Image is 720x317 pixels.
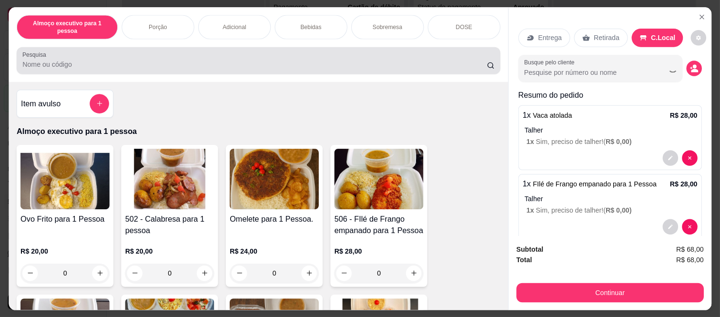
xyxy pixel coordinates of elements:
[300,23,321,31] p: Bebidas
[334,246,423,256] p: R$ 28,00
[662,219,678,235] button: decrease-product-quantity
[669,110,697,120] p: R$ 28,00
[22,60,487,69] input: Pesquisa
[533,180,656,188] span: FIlé de Frango empanado para 1 Pessoa
[691,30,707,46] button: decrease-product-quantity
[669,179,697,189] p: R$ 28,00
[676,244,704,254] span: R$ 68,00
[516,283,703,302] button: Continuar
[334,149,423,209] img: product-image
[694,9,710,25] button: Close
[524,125,697,134] p: Talher
[526,137,536,145] span: 1 x
[533,111,572,119] span: Vaca atolada
[606,206,632,214] span: R$ 0,00 )
[92,266,108,281] button: increase-product-quantity
[230,213,319,225] h4: Omelete para 1 Pessoa.
[516,245,543,253] strong: Subtotal
[25,19,109,35] p: Almoço executivo para 1 pessoa
[223,23,246,31] p: Adicional
[526,136,697,146] p: Sim, preciso de talher! (
[524,67,649,77] input: Busque pelo cliente
[526,206,536,214] span: 1 x
[17,125,500,137] p: Almoço executivo para 1 pessoa
[682,150,698,166] button: decrease-product-quantity
[522,109,572,121] p: 1 x
[20,149,110,209] img: product-image
[125,246,214,256] p: R$ 20,00
[524,194,697,203] p: Talher
[651,33,675,42] p: C.Local
[538,33,562,42] p: Entrega
[594,33,619,42] p: Retirada
[334,213,423,236] h4: 506 - FIlé de Frango empanado para 1 Pessoa
[20,246,110,256] p: R$ 20,00
[372,23,402,31] p: Sobremesa
[22,266,38,281] button: decrease-product-quantity
[230,149,319,209] img: product-image
[230,246,319,256] p: R$ 24,00
[21,98,61,109] h4: Item avulso
[682,219,698,235] button: decrease-product-quantity
[456,23,472,31] p: DOSE
[606,137,632,145] span: R$ 0,00 )
[516,256,532,263] strong: Total
[526,205,697,215] p: Sim, preciso de talher! (
[22,50,50,58] label: Pesquisa
[125,213,214,236] h4: 502 - Calabresa para 1 pessoa
[662,150,678,166] button: decrease-product-quantity
[686,61,702,76] button: decrease-product-quantity
[522,178,656,190] p: 1 x
[149,23,167,31] p: Porção
[518,90,701,101] p: Resumo do pedido
[90,94,109,113] button: add-separate-item
[676,254,704,265] span: R$ 68,00
[125,149,214,209] img: product-image
[20,213,110,225] h4: Ovo Frito para 1 Pessoa
[524,58,577,66] label: Busque pelo cliente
